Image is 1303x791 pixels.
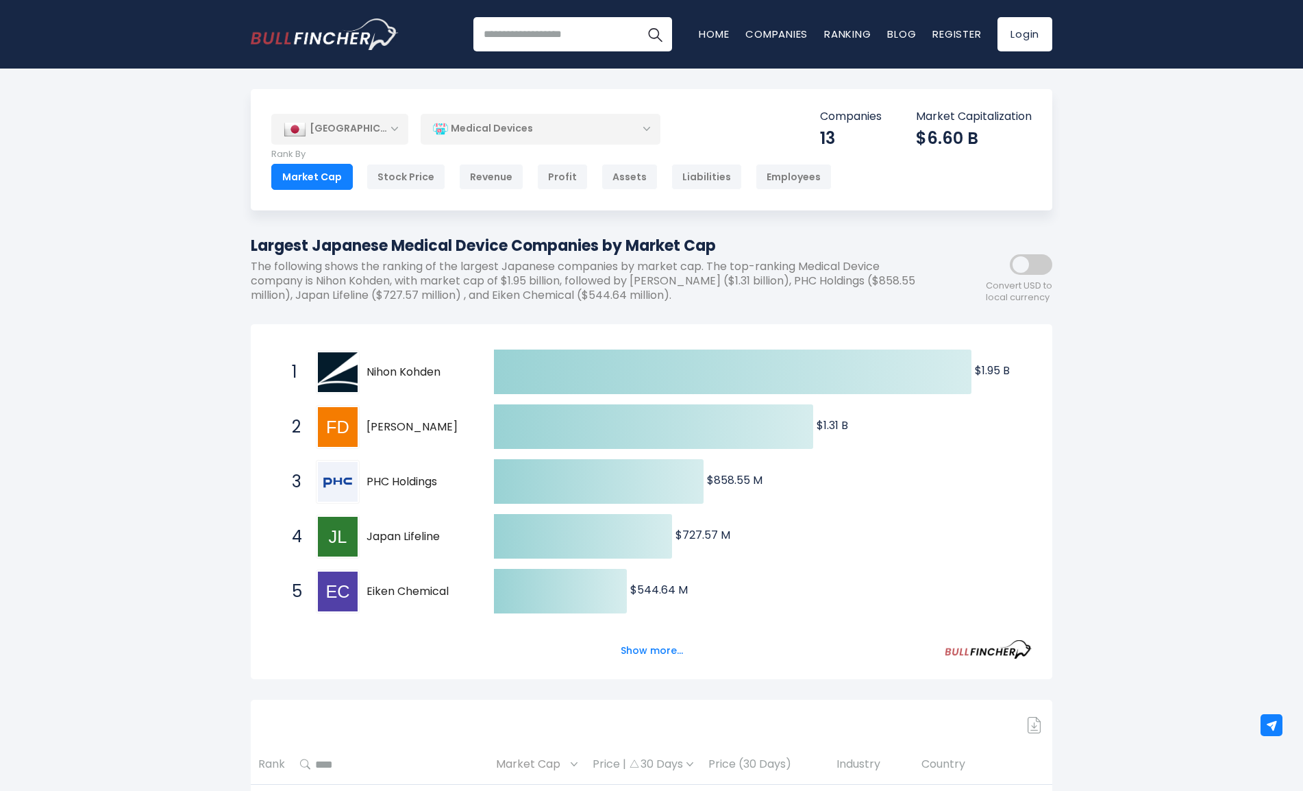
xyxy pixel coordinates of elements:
a: Register [932,27,981,41]
span: Nihon Kohden [367,365,470,380]
span: Japan Lifeline [367,530,470,544]
span: 4 [285,525,299,548]
a: Go to homepage [251,19,398,50]
text: $858.55 M [707,472,762,488]
img: Japan Lifeline [318,517,358,557]
div: Revenue [459,164,523,190]
text: $727.57 M [675,527,730,543]
a: Login [997,17,1052,51]
span: Convert USD to local currency [986,280,1052,304]
img: PHC Holdings [318,462,358,502]
button: Show more... [612,640,691,662]
p: Companies [820,110,882,124]
button: Search [638,17,672,51]
th: Rank [251,744,293,785]
p: Market Capitalization [916,110,1032,124]
div: Medical Devices [421,113,660,145]
p: Rank By [271,149,832,160]
img: Fukuda Denshi [318,407,358,447]
div: Price | 30 Days [593,757,693,772]
span: 1 [285,361,299,384]
div: 13 [820,127,882,149]
span: 3 [285,470,299,494]
img: Nihon Kohden [318,352,358,392]
a: Home [699,27,729,41]
span: Eiken Chemical [367,585,470,599]
span: [PERSON_NAME] [367,420,470,435]
div: $6.60 B [916,127,1032,149]
span: Market Cap [496,754,567,775]
img: Bullfincher logo [251,19,399,50]
th: Industry [829,744,914,785]
h1: Largest Japanese Medical Device Companies by Market Cap [251,234,929,257]
div: Employees [756,164,832,190]
div: Liabilities [671,164,742,190]
span: 5 [285,580,299,603]
div: Stock Price [367,164,445,190]
a: Blog [887,27,916,41]
div: Market Cap [271,164,353,190]
text: $544.64 M [630,582,688,598]
div: [GEOGRAPHIC_DATA] [271,114,408,144]
a: Companies [745,27,808,41]
div: Assets [601,164,658,190]
div: Profit [537,164,588,190]
th: Price (30 Days) [701,744,829,785]
text: $1.31 B [817,417,848,433]
text: $1.95 B [975,363,1010,378]
a: Ranking [824,27,871,41]
th: Country [914,744,1052,785]
span: PHC Holdings [367,475,470,489]
p: The following shows the ranking of the largest Japanese companies by market cap. The top-ranking ... [251,260,929,302]
img: Eiken Chemical [318,572,358,611]
span: 2 [285,415,299,439]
